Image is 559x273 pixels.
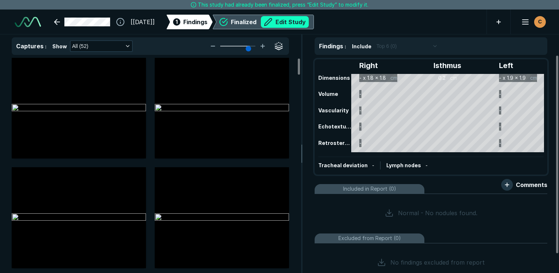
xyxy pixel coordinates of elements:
span: C [538,18,542,26]
img: See-Mode Logo [15,17,41,27]
span: Tracheal deviation [318,162,368,168]
span: Captures [16,42,44,50]
div: avatar-name [534,16,546,28]
span: Included in Report (0) [343,185,396,193]
span: All (52) [72,42,88,50]
span: - [425,162,428,168]
div: Finalized [231,16,309,28]
button: Edit Study [261,16,309,28]
a: See-Mode Logo [12,14,44,30]
span: [[DATE]] [131,18,155,26]
img: 71e438c8-80bf-4cb5-80bc-266d3bbf49ee [155,104,289,113]
img: db0542c0-2570-466c-bf78-6fdc09aa2aea [155,213,289,222]
img: 2094b6d6-672a-450d-bb12-ac1d607f9da5 [12,104,146,113]
span: Top 6 (0) [376,42,397,50]
span: Normal - No nodules found. [398,209,477,217]
span: : [45,43,46,49]
span: This study had already been finalized, press “Edit Study” to modify it. [198,1,368,9]
span: Findings [319,42,343,50]
span: Show [52,42,67,50]
span: Excluded from Report (0) [338,234,401,242]
div: 1Findings [166,15,213,29]
span: Include [352,42,371,50]
span: Lymph nodes [386,162,421,168]
span: - [372,162,374,168]
span: Findings [183,18,207,26]
span: : [345,43,346,49]
div: FinalizedEdit Study [213,15,314,29]
img: 05d5daef-3175-4930-aa45-0585e53d6507 [12,213,146,222]
span: No findings excluded from report [390,258,485,267]
span: Comments [516,180,547,189]
span: 1 [176,18,178,26]
button: avatar-name [517,15,547,29]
